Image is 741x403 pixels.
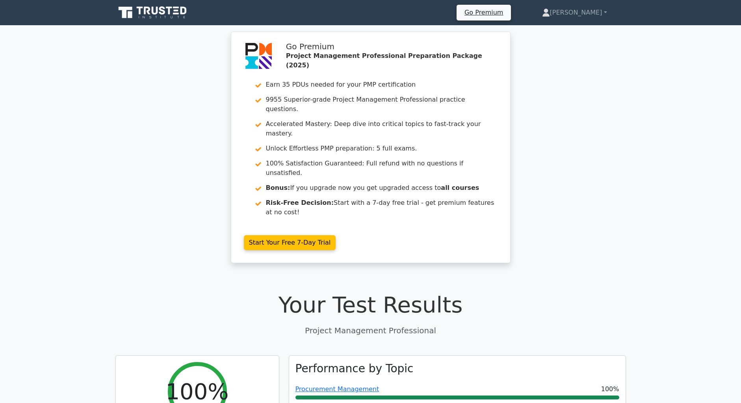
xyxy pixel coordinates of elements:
a: Start Your Free 7-Day Trial [244,235,336,250]
h1: Your Test Results [115,292,626,318]
a: Go Premium [460,7,508,18]
a: [PERSON_NAME] [523,5,626,20]
h3: Performance by Topic [295,362,414,375]
a: Procurement Management [295,385,379,393]
p: Project Management Professional [115,325,626,336]
span: 100% [601,384,619,394]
